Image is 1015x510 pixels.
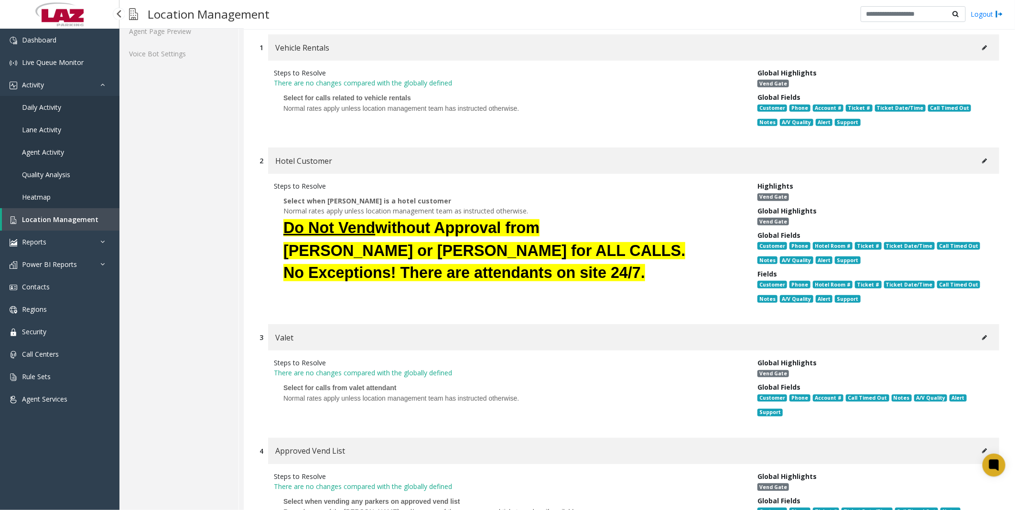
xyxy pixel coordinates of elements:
font: [PERSON_NAME] or [PERSON_NAME] for ALL CALLS. [283,242,685,259]
img: 'icon' [10,351,17,359]
span: Vend Gate [757,218,789,225]
span: Reports [22,237,46,246]
span: Vend Gate [757,80,789,87]
div: 1 [259,42,263,53]
p: There are no changes compared with the globally defined [274,78,743,88]
span: Global Highlights [757,358,817,367]
span: Support [835,295,860,303]
span: Security [22,327,46,336]
a: Agent Page Preview [119,20,238,42]
img: 'icon' [10,216,17,224]
span: Notes [757,119,777,127]
span: Phone [789,242,810,250]
span: Alert [816,295,832,303]
span: Notes [892,394,912,402]
span: Vend Gate [757,193,789,201]
span: Lane Activity [22,125,61,134]
img: 'icon' [10,82,17,89]
span: Phone [789,105,810,112]
span: Live Queue Monitor [22,58,84,67]
span: Alert [816,119,832,127]
span: Vend Gate [757,483,789,491]
span: Agent Services [22,394,67,404]
span: Global Fields [757,496,800,505]
span: Select when [PERSON_NAME] is a hotel customer [283,196,451,205]
span: Support [757,409,783,416]
span: Rule Sets [22,372,51,381]
span: Ticket Date/Time [884,281,935,288]
img: 'icon' [10,261,17,269]
span: Contacts [22,282,50,291]
span: Hotel Customer [275,155,332,167]
span: Call Centers [22,350,59,359]
img: 'icon' [10,37,17,44]
span: A/V Quality [780,295,813,303]
span: Call Timed Out [937,281,980,288]
span: Agent Activity [22,148,64,157]
span: A/V Quality [780,119,813,127]
span: Daily Activity [22,103,61,112]
span: Normal rates apply unless location management team as instructed otherwise. [283,206,528,215]
span: Hotel Room # [813,281,853,288]
span: Normal rates apply unless location management team has instructed otherwise. [283,105,519,112]
u: Do Not Vend [283,219,375,236]
img: 'icon' [10,373,17,381]
span: Global Fields [757,93,800,102]
span: Customer [757,394,787,402]
h3: Location Management [143,2,274,26]
span: Hotel Room # [813,242,853,250]
span: Highlights [757,181,793,191]
span: Account # [813,394,843,402]
span: Notes [757,256,777,264]
span: Phone [789,394,810,402]
span: Ticket Date/Time [875,105,926,112]
span: Global Fields [757,231,800,240]
p: There are no changes compared with the globally defined [274,368,743,378]
div: 4 [259,446,263,456]
img: pageIcon [129,2,138,26]
span: Approved Vend List [275,445,345,457]
img: 'icon' [10,329,17,336]
span: Call Timed Out [937,242,980,250]
span: Support [835,119,860,127]
span: Customer [757,105,787,112]
span: Select for calls from valet attendant [283,384,397,392]
span: Ticket # [855,242,881,250]
span: Dashboard [22,35,56,44]
span: Ticket Date/Time [884,242,935,250]
img: 'icon' [10,396,17,404]
div: Steps to Resolve [274,68,743,78]
p: There are no changes compared with the globally defined [274,481,743,491]
a: Location Management [2,208,119,231]
span: Power BI Reports [22,260,77,269]
img: 'icon' [10,306,17,314]
span: Activity [22,80,44,89]
img: 'icon' [10,239,17,246]
span: Global Fields [757,382,800,392]
span: Global Highlights [757,68,817,77]
span: Account # [813,105,843,112]
div: Steps to Resolve [274,471,743,481]
span: Alert [950,394,966,402]
span: Global Highlights [757,206,817,215]
img: logout [995,9,1003,19]
span: Valet [275,331,293,344]
span: Phone [789,281,810,288]
span: Heatmap [22,192,51,202]
span: Fields [757,269,777,278]
span: Alert [816,256,832,264]
font: No Exceptions! There are attendants on site 24/7. [283,264,645,281]
span: Regions [22,305,47,314]
span: Select for calls related to vehicle rentals [283,94,411,102]
div: 3 [259,332,263,342]
a: Logout [971,9,1003,19]
span: Notes [757,295,777,303]
span: Call Timed Out [846,394,889,402]
span: Customer [757,281,787,288]
span: Customer [757,242,787,250]
span: A/V Quality [914,394,947,402]
div: 2 [259,156,263,166]
span: Select when vending any parkers on approved vend list [283,498,460,505]
span: Normal rates apply unless location management team has instructed otherwise. [283,394,519,402]
div: Steps to Resolve [274,181,743,191]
